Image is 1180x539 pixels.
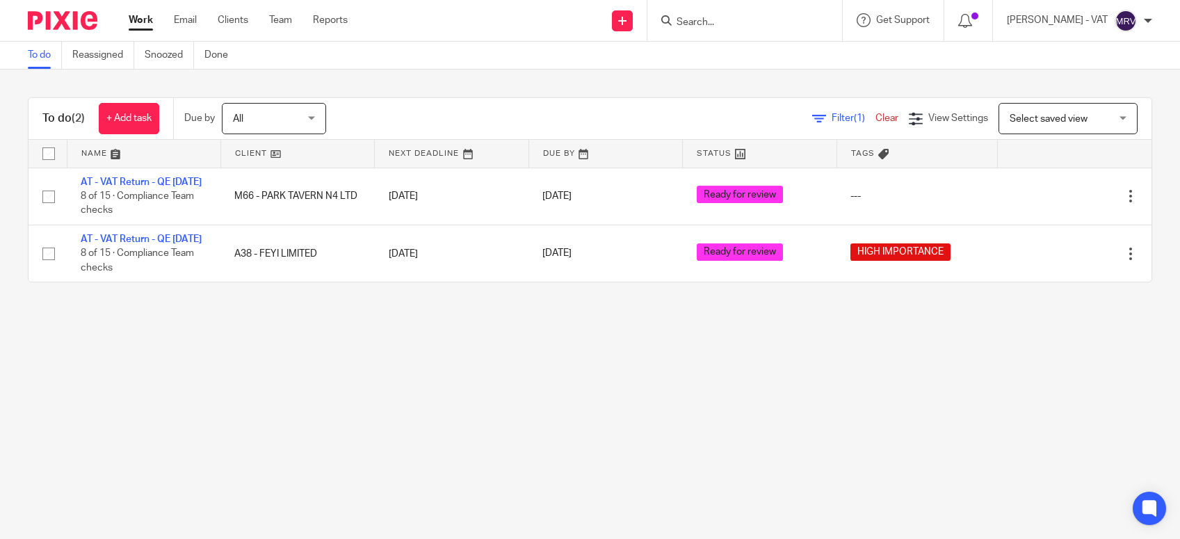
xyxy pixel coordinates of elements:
[850,243,951,261] span: HIGH IMPORTANCE
[218,13,248,27] a: Clients
[99,103,159,134] a: + Add task
[81,249,194,273] span: 8 of 15 · Compliance Team checks
[220,168,374,225] td: M66 - PARK TAVERN N4 LTD
[81,177,202,187] a: AT - VAT Return - QE [DATE]
[28,42,62,69] a: To do
[875,113,898,123] a: Clear
[81,234,202,244] a: AT - VAT Return - QE [DATE]
[184,111,215,125] p: Due by
[697,186,783,203] span: Ready for review
[174,13,197,27] a: Email
[542,249,572,259] span: [DATE]
[1115,10,1137,32] img: svg%3E
[675,17,800,29] input: Search
[72,113,85,124] span: (2)
[876,15,930,25] span: Get Support
[42,111,85,126] h1: To do
[854,113,865,123] span: (1)
[233,114,243,124] span: All
[1010,114,1088,124] span: Select saved view
[850,189,983,203] div: ---
[697,243,783,261] span: Ready for review
[269,13,292,27] a: Team
[375,168,528,225] td: [DATE]
[375,225,528,282] td: [DATE]
[1007,13,1108,27] p: [PERSON_NAME] - VAT
[72,42,134,69] a: Reassigned
[204,42,239,69] a: Done
[832,113,875,123] span: Filter
[81,191,194,216] span: 8 of 15 · Compliance Team checks
[145,42,194,69] a: Snoozed
[313,13,348,27] a: Reports
[542,191,572,201] span: [DATE]
[28,11,97,30] img: Pixie
[129,13,153,27] a: Work
[220,225,374,282] td: A38 - FEYI LIMITED
[928,113,988,123] span: View Settings
[851,150,875,157] span: Tags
